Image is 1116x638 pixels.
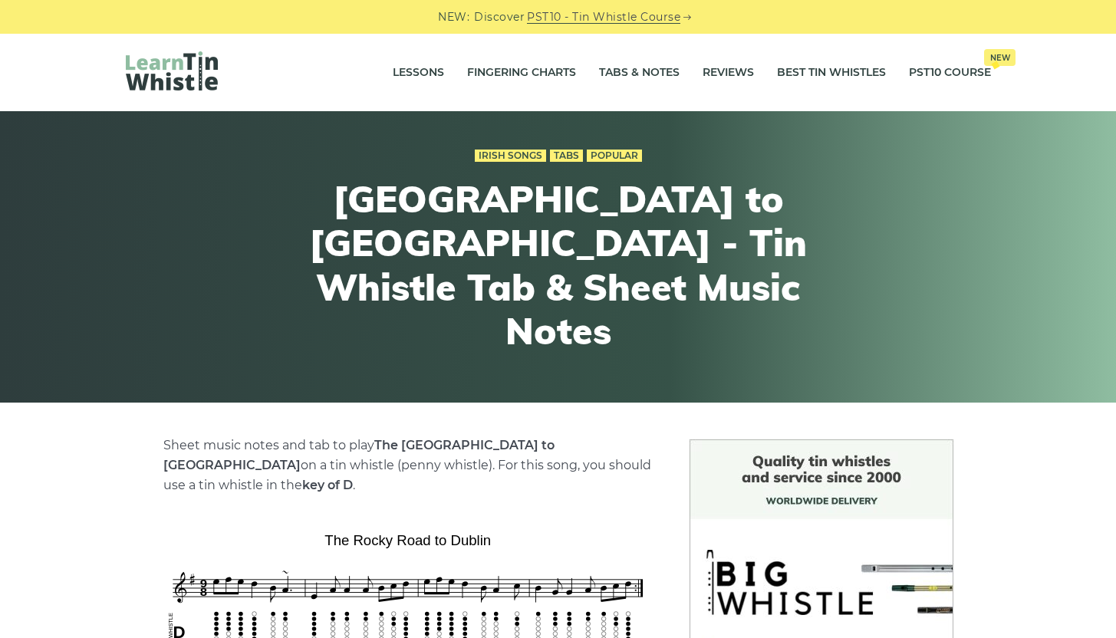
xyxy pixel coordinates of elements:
a: Fingering Charts [467,54,576,92]
a: Tabs & Notes [599,54,680,92]
span: New [984,49,1016,66]
a: Best Tin Whistles [777,54,886,92]
a: Popular [587,150,642,162]
img: LearnTinWhistle.com [126,51,218,90]
a: PST10 CourseNew [909,54,991,92]
h1: [GEOGRAPHIC_DATA] to [GEOGRAPHIC_DATA] - Tin Whistle Tab & Sheet Music Notes [276,177,841,354]
a: Lessons [393,54,444,92]
strong: key of D [302,478,353,492]
a: Tabs [550,150,583,162]
a: Irish Songs [475,150,546,162]
p: Sheet music notes and tab to play on a tin whistle (penny whistle). For this song, you should use... [163,436,653,495]
a: Reviews [703,54,754,92]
